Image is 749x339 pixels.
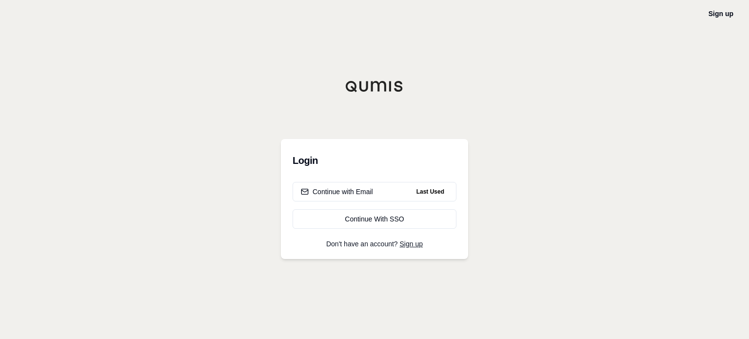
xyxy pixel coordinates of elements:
[709,10,733,18] a: Sign up
[301,187,373,197] div: Continue with Email
[301,214,448,224] div: Continue With SSO
[293,240,456,247] p: Don't have an account?
[400,240,423,248] a: Sign up
[293,151,456,170] h3: Login
[293,182,456,201] button: Continue with EmailLast Used
[413,186,448,198] span: Last Used
[345,80,404,92] img: Qumis
[293,209,456,229] a: Continue With SSO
